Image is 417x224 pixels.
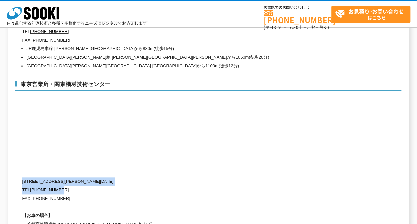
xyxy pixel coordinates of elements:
p: [STREET_ADDRESS][PERSON_NAME][DATE] [22,177,339,186]
p: 日々進化する計測技術と多種・多様化するニーズにレンタルでお応えします。 [7,21,151,25]
a: [PHONE_NUMBER] [30,187,69,192]
p: FAX [PHONE_NUMBER] [22,36,339,44]
p: TEL [22,27,339,36]
span: お電話でのお問い合わせは [264,6,331,10]
h1: 【お車の場合】 [22,211,339,220]
p: FAX [PHONE_NUMBER] [22,194,339,203]
li: [GEOGRAPHIC_DATA][PERSON_NAME]線 [PERSON_NAME][GEOGRAPHIC_DATA][PERSON_NAME]から1050m(徒歩20分) [26,53,339,62]
span: はこちら [335,6,410,22]
a: [PHONE_NUMBER] [30,29,69,34]
p: TEL [22,186,339,194]
li: [GEOGRAPHIC_DATA][PERSON_NAME][GEOGRAPHIC_DATA] [GEOGRAPHIC_DATA]から1100m(徒歩12分) [26,62,339,70]
h3: 東京営業所・関東機材技術センター [15,81,401,91]
a: お見積り･お問い合わせはこちら [331,6,410,23]
strong: お見積り･お問い合わせ [348,7,404,15]
span: 8:50 [274,24,283,30]
span: (平日 ～ 土日、祝日除く) [264,24,329,30]
span: 17:30 [287,24,299,30]
li: JR鹿児島本線 [PERSON_NAME][GEOGRAPHIC_DATA]から880m(徒歩15分) [26,44,339,53]
a: [PHONE_NUMBER] [264,10,331,24]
